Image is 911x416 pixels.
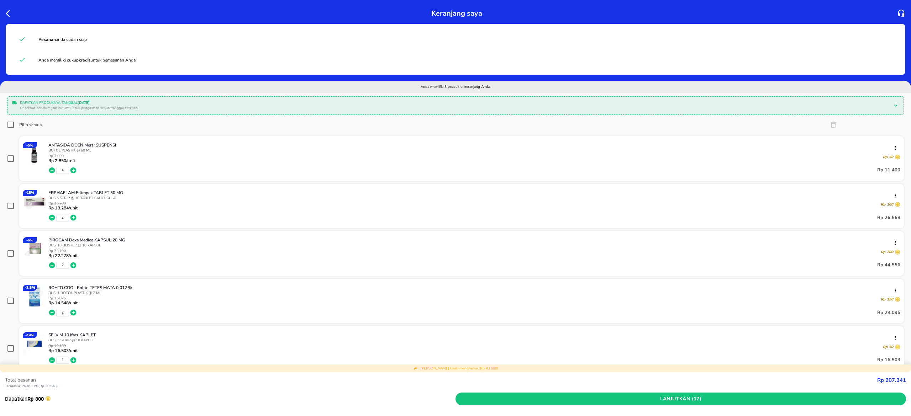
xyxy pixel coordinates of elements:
[458,395,903,404] span: Lanjutkan (17)
[62,168,64,173] button: 4
[455,393,906,406] button: Lanjutkan (17)
[20,100,888,106] p: Dapatkan produknya tanggal
[62,358,64,363] button: 1
[23,332,37,338] div: - 14 %
[48,297,78,300] p: Rp 15.075
[48,300,78,305] p: Rp 14.548 /unit
[5,395,455,403] p: Dapatkan
[877,261,900,270] p: Rp 44.556
[48,249,78,253] p: Rp 23.700
[48,206,78,210] p: Rp 13.284 /unit
[62,310,64,315] button: 2
[62,215,64,220] button: 2
[23,142,46,166] img: ANTASIDA DOEN Mersi SUSPENSI
[23,332,46,356] img: SELVIM 10 Ifars KAPLET
[23,190,37,196] div: - 18 %
[877,166,900,175] p: Rp 11.400
[48,148,900,153] p: BOTOL PLASTIK @ 60 ML
[78,100,90,105] b: [DATE]
[431,7,482,20] p: Keranjang saya
[48,344,78,348] p: Rp 19.189
[23,142,37,148] div: - 5 %
[20,106,888,111] p: Checkout sebelum jam cut-off untuk pengiriman sesuai tanggal estimasi
[881,202,893,207] p: Rp 100
[48,142,895,148] p: ANTASIDA DOEN Mersi SUSPENSI
[48,338,900,343] p: DUS, 5 STRIP @ 10 KAPLET
[48,237,895,243] p: PIROCAM Dexa Medica KAPSUL 20 MG
[883,155,893,160] p: Rp 50
[23,285,37,291] div: - 3.5 %
[48,196,900,201] p: DUS 5 STRIP @ 10 TABLET SALUT GULA
[48,158,75,163] p: Rp 2.850 /unit
[48,190,895,196] p: ERPHAFLAM Erlimpex TABLET 50 MG
[23,190,46,213] img: ERPHAFLAM Erlimpex TABLET 50 MG
[48,253,78,258] p: Rp 22.278 /unit
[79,57,90,63] strong: kredit
[9,98,902,113] div: Dapatkan produknya tanggal[DATE]Checkout sebelum jam cut-off untuk pengiriman sesuai tanggal esti...
[883,345,893,350] p: Rp 50
[414,366,418,370] img: total discount
[48,332,895,338] p: SELVIM 10 Ifars KAPLET
[19,122,42,128] div: Pilih semua
[62,263,64,268] button: 2
[881,297,893,302] p: Rp 150
[877,213,900,222] p: Rp 26.568
[23,285,46,308] img: ROHTO COOL Rohto TETES MATA 0.012 %
[38,37,87,42] span: anda sudah siap
[877,356,900,364] p: Rp 16.503
[48,202,78,206] p: Rp 16.200
[27,396,44,402] strong: Rp 800
[48,243,900,248] p: DUS, 10 BLISTER @ 10 KAPSUL
[23,237,46,261] img: PIROCAM Dexa Medica KAPSUL 20 MG
[38,37,56,42] strong: Pesanan
[881,250,893,255] p: Rp 200
[48,290,900,295] p: DUS, 1 BOTOL PLASTIK @ 7 ML
[877,308,900,317] p: Rp 29.095
[5,376,877,384] p: Total pesanan
[48,285,895,290] p: ROHTO COOL Rohto TETES MATA 0.012 %
[5,384,877,389] p: Termasuk Pajak 11% ( Rp 20.548 )
[48,154,75,158] p: Rp 3.000
[38,57,137,63] span: Anda memiliki cukup untuk pemesanan Anda.
[23,237,37,243] div: - 6 %
[877,377,906,384] strong: Rp 207.341
[48,348,78,353] p: Rp 16.503 /unit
